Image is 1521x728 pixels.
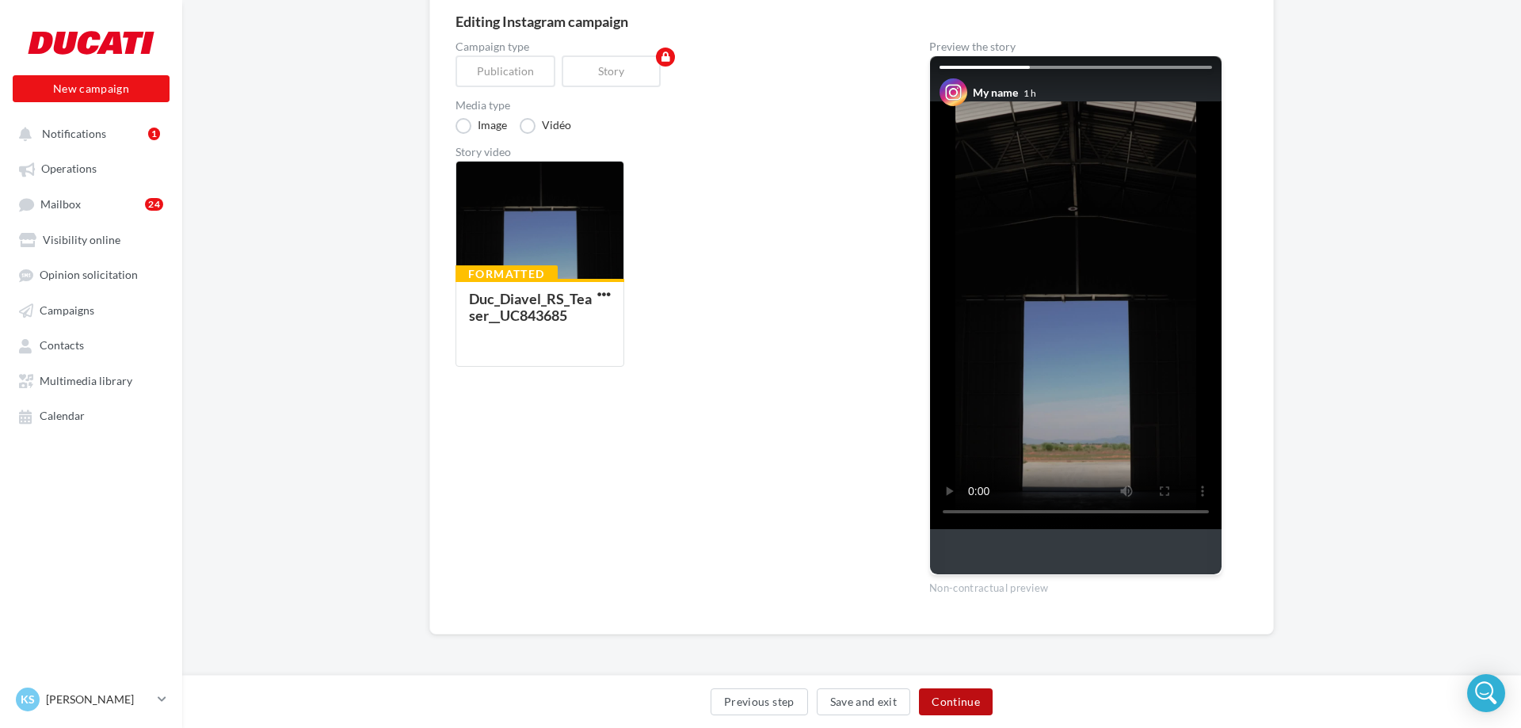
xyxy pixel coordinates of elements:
[456,100,879,111] label: Media type
[456,41,879,52] label: Campaign type
[10,225,173,253] a: Visibility online
[43,233,120,246] span: Visibility online
[973,85,1018,101] div: My name
[520,118,571,134] label: Vidéo
[929,41,1222,52] div: Preview the story
[10,295,173,324] a: Campaigns
[10,401,173,429] a: Calendar
[10,154,173,182] a: Operations
[40,339,84,353] span: Contacts
[469,290,592,324] div: Duc_Diavel_RS_Teaser__UC843685
[10,260,173,288] a: Opinion solicitation
[41,162,97,176] span: Operations
[817,688,911,715] button: Save and exit
[10,189,173,219] a: Mailbox24
[145,198,163,211] div: 24
[456,118,507,134] label: Image
[10,366,173,394] a: Multimedia library
[13,75,170,102] button: New campaign
[10,119,166,147] button: Notifications 1
[1024,86,1036,100] div: 1 h
[46,692,151,707] p: [PERSON_NAME]
[40,410,85,423] span: Calendar
[13,684,170,715] a: KS [PERSON_NAME]
[40,374,132,387] span: Multimedia library
[40,303,94,317] span: Campaigns
[456,265,558,283] div: Formatted
[1467,674,1505,712] div: Open Intercom Messenger
[21,692,35,707] span: KS
[711,688,808,715] button: Previous step
[42,127,106,140] span: Notifications
[40,197,81,211] span: Mailbox
[919,688,993,715] button: Continue
[456,14,1248,29] div: Editing Instagram campaign
[148,128,160,140] div: 1
[10,330,173,359] a: Contacts
[40,269,138,282] span: Opinion solicitation
[456,147,879,158] div: Story video
[929,575,1222,596] div: Non-contractual preview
